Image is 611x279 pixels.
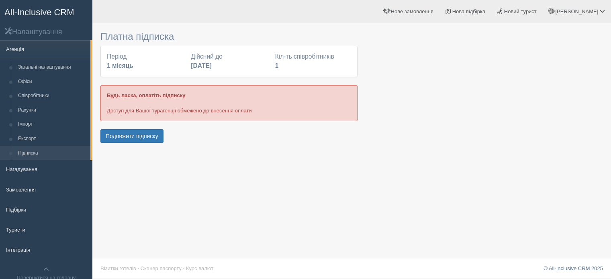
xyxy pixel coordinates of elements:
[191,62,212,69] b: [DATE]
[186,265,213,271] a: Курс валют
[14,75,90,89] a: Офіси
[14,132,90,146] a: Експорт
[0,0,92,22] a: All-Inclusive CRM
[275,62,279,69] b: 1
[14,117,90,132] a: Імпорт
[137,265,139,271] span: ·
[100,129,163,143] button: Подовжити підписку
[4,7,74,17] span: All-Inclusive CRM
[100,265,136,271] a: Візитки готелів
[14,60,90,75] a: Загальні налаштування
[187,52,271,71] div: Дійсний до
[100,31,358,42] h3: Платна підписка
[103,52,187,71] div: Період
[555,8,598,14] span: [PERSON_NAME]
[107,62,133,69] b: 1 місяць
[452,8,486,14] span: Нова підбірка
[504,8,537,14] span: Новий турист
[14,146,90,161] a: Підписка
[183,265,185,271] span: ·
[14,103,90,118] a: Рахунки
[107,92,185,98] b: Будь ласка, оплатіть підписку
[391,8,433,14] span: Нове замовлення
[14,89,90,103] a: Співробітники
[141,265,182,271] a: Сканер паспорту
[271,52,355,71] div: Кіл-ть співробітників
[544,265,603,271] a: © All-Inclusive CRM 2025
[100,85,358,121] div: Доступ для Вашої турагенції обмежено до внесення оплати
